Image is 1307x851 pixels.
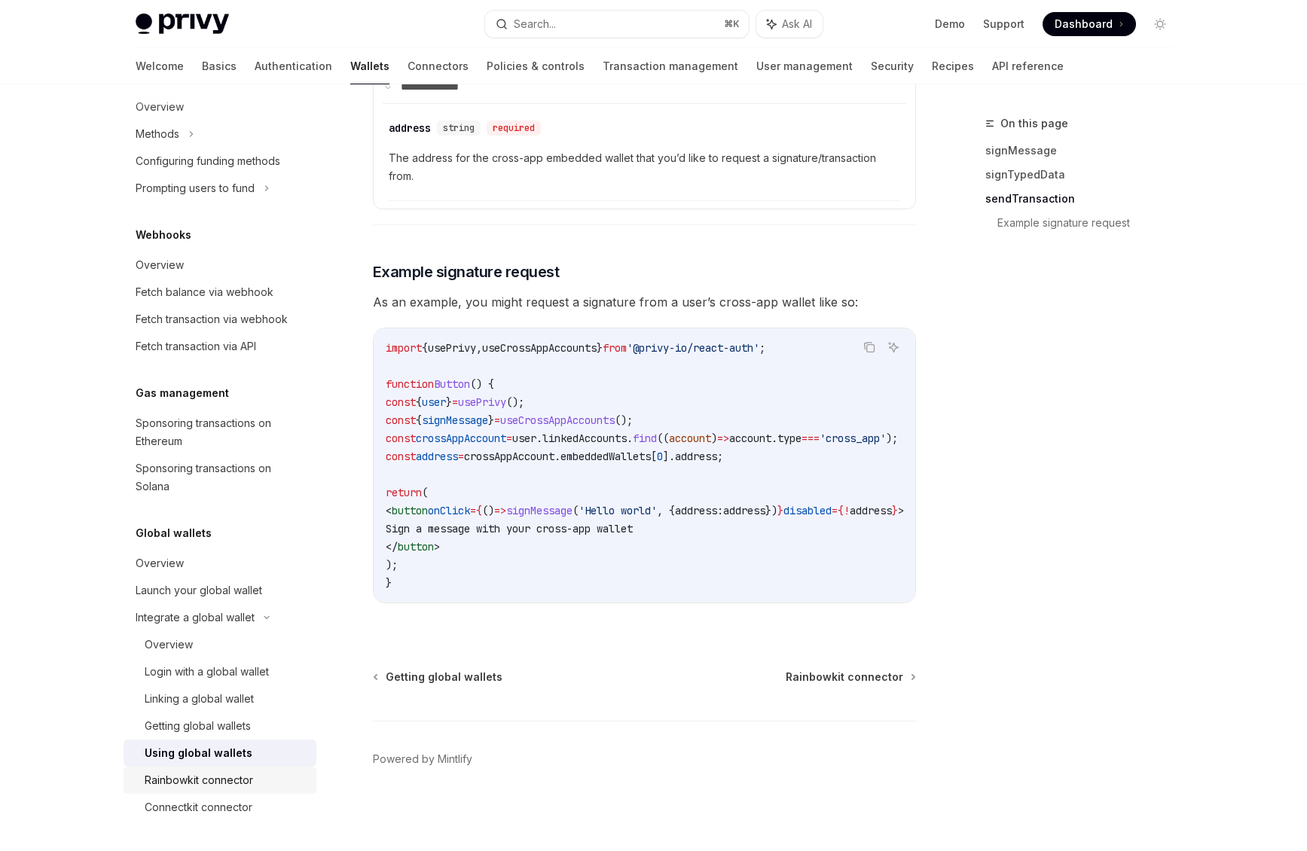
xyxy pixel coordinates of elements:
[124,550,316,577] a: Overview
[434,377,470,391] span: Button
[124,712,316,740] a: Getting global wallets
[1055,17,1113,32] span: Dashboard
[844,504,850,517] span: !
[657,450,663,463] span: 0
[386,432,416,445] span: const
[145,717,251,735] div: Getting global wallets
[398,540,434,554] span: button
[898,504,904,517] span: >
[669,432,711,445] span: account
[386,413,416,427] span: const
[373,261,560,282] span: Example signature request
[985,187,1184,211] a: sendTransaction
[485,11,749,38] button: Search...⌘K
[985,139,1184,163] a: signMessage
[136,414,307,450] div: Sponsoring transactions on Ethereum
[1148,12,1172,36] button: Toggle dark mode
[386,670,502,685] span: Getting global wallets
[657,432,669,445] span: ((
[935,17,965,32] a: Demo
[202,48,237,84] a: Basics
[136,256,184,274] div: Overview
[932,48,974,84] a: Recipes
[729,432,771,445] span: account
[554,450,560,463] span: .
[373,291,916,313] span: As an example, you might request a signature from a user’s cross-app wallet like so:
[124,577,316,604] a: Launch your global wallet
[136,283,273,301] div: Fetch balance via webhook
[506,395,524,409] span: ();
[373,752,472,767] a: Powered by Mintlify
[724,18,740,30] span: ⌘ K
[765,504,777,517] span: })
[452,395,458,409] span: =
[124,658,316,685] a: Login with a global wallet
[603,48,738,84] a: Transaction management
[786,670,903,685] span: Rainbowkit connector
[145,636,193,654] div: Overview
[145,771,253,789] div: Rainbowkit connector
[124,279,316,306] a: Fetch balance via webhook
[124,306,316,333] a: Fetch transaction via webhook
[422,395,446,409] span: user
[860,337,879,357] button: Copy the contents from the code block
[416,432,506,445] span: crossAppAccount
[124,333,316,360] a: Fetch transaction via API
[985,163,1184,187] a: signTypedData
[663,450,675,463] span: ].
[771,432,777,445] span: .
[136,226,191,244] h5: Webhooks
[886,432,898,445] span: );
[560,450,651,463] span: embeddedWallets
[350,48,389,84] a: Wallets
[850,504,892,517] span: address
[386,558,398,572] span: );
[482,341,597,355] span: useCrossAppAccounts
[386,522,633,535] span: Sign a message with your cross-app wallet
[675,504,723,517] span: address:
[786,670,915,685] a: Rainbowkit connector
[470,504,476,517] span: =
[536,432,542,445] span: .
[476,341,482,355] span: ,
[124,767,316,794] a: Rainbowkit connector
[422,413,488,427] span: signMessage
[422,486,428,499] span: (
[832,504,838,517] span: =
[494,413,500,427] span: =
[124,685,316,712] a: Linking a global wallet
[392,504,428,517] span: button
[386,540,398,554] span: </
[416,395,422,409] span: {
[884,337,903,357] button: Ask AI
[255,48,332,84] a: Authentication
[136,554,184,572] div: Overview
[759,341,765,355] span: ;
[657,504,675,517] span: , {
[416,450,458,463] span: address
[711,432,717,445] span: )
[627,341,759,355] span: '@privy-io/react-auth'
[983,17,1025,32] a: Support
[579,504,657,517] span: 'Hello world'
[777,504,783,517] span: }
[124,794,316,821] a: Connectkit connector
[428,504,470,517] span: onClick
[782,17,812,32] span: Ask AI
[386,341,422,355] span: import
[386,450,416,463] span: const
[136,152,280,170] div: Configuring funding methods
[389,149,900,185] span: The address for the cross-app embedded wallet that you’d like to request a signature/transaction ...
[136,125,179,143] div: Methods
[487,48,585,84] a: Policies & controls
[756,48,853,84] a: User management
[992,48,1064,84] a: API reference
[136,179,255,197] div: Prompting users to fund
[145,663,269,681] div: Login with a global wallet
[482,504,494,517] span: ()
[458,450,464,463] span: =
[124,410,316,455] a: Sponsoring transactions on Ethereum
[464,450,554,463] span: crossAppAccount
[487,120,541,136] div: required
[717,432,729,445] span: =>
